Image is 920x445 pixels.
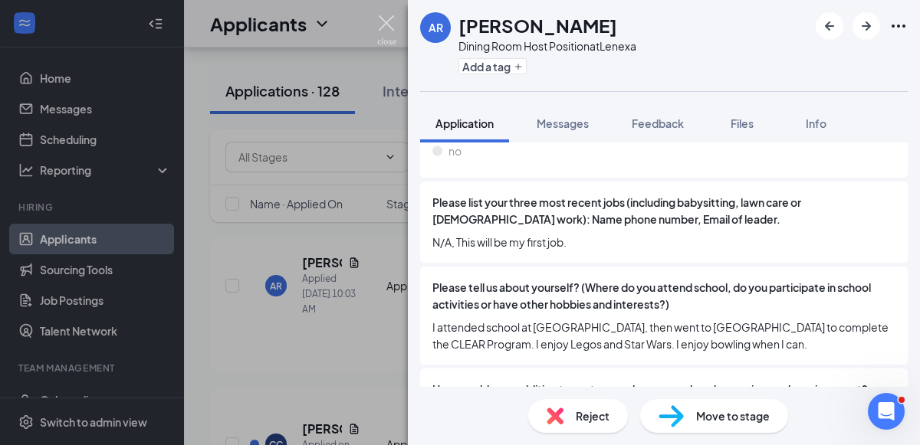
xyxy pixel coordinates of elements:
[432,194,895,227] span: Please list your three most recent jobs (including babysitting, lawn care or [DEMOGRAPHIC_DATA] w...
[458,12,617,38] h1: [PERSON_NAME]
[449,142,462,159] span: no
[889,17,908,35] svg: Ellipses
[820,17,839,35] svg: ArrowLeftNew
[432,319,895,352] span: I attended school at [GEOGRAPHIC_DATA], then went to [GEOGRAPHIC_DATA] to complete the CLEAR Prog...
[696,407,770,424] span: Move to stage
[806,116,826,130] span: Info
[435,116,494,130] span: Application
[816,12,843,40] button: ArrowLeftNew
[432,279,895,312] span: Please tell us about yourself? (Where do you attend school, do you participate in school activiti...
[458,38,636,54] div: Dining Room Host Position at Lenexa
[432,381,868,398] span: How would your addition to our team enhance our already amazing work environment?
[429,20,443,35] div: AR
[432,234,895,250] span: N/A, This will be my first job.
[857,17,876,35] svg: ArrowRight
[514,62,523,71] svg: Plus
[868,393,905,430] iframe: Intercom live chat
[576,407,609,424] span: Reject
[731,116,754,130] span: Files
[853,12,880,40] button: ArrowRight
[632,116,684,130] span: Feedback
[458,58,527,74] button: PlusAdd a tag
[537,116,589,130] span: Messages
